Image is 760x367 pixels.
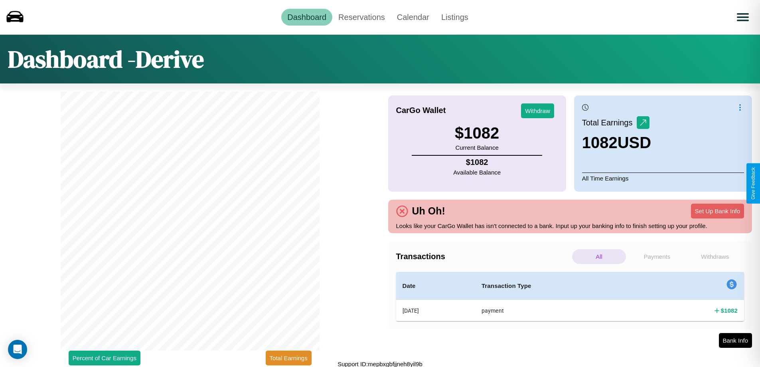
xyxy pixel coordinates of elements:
p: All [572,249,626,264]
div: Give Feedback [750,167,756,200]
button: Bank Info [719,333,752,348]
h1: Dashboard - Derive [8,43,204,75]
p: Available Balance [453,167,501,178]
h3: $ 1082 [455,124,499,142]
button: Withdraw [521,103,554,118]
p: Withdraws [688,249,742,264]
table: simple table [396,272,744,321]
h3: 1082 USD [582,134,651,152]
p: Current Balance [455,142,499,153]
p: All Time Earnings [582,173,744,184]
h4: $ 1082 [453,158,501,167]
h4: Date [403,281,469,291]
button: Percent of Car Earnings [69,351,140,365]
a: Reservations [332,9,391,26]
div: Open Intercom Messenger [8,340,27,359]
th: payment [475,300,643,321]
h4: CarGo Wallet [396,106,446,115]
a: Dashboard [281,9,332,26]
th: [DATE] [396,300,475,321]
p: Looks like your CarGo Wallet has isn't connected to a bank. Input up your banking info to finish ... [396,220,744,231]
h4: $ 1082 [721,306,738,315]
p: Payments [630,249,684,264]
button: Total Earnings [266,351,312,365]
button: Open menu [732,6,754,28]
a: Listings [435,9,474,26]
button: Set Up Bank Info [691,204,744,218]
h4: Uh Oh! [408,205,449,217]
h4: Transactions [396,252,570,261]
a: Calendar [391,9,435,26]
p: Total Earnings [582,115,637,130]
h4: Transaction Type [482,281,637,291]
